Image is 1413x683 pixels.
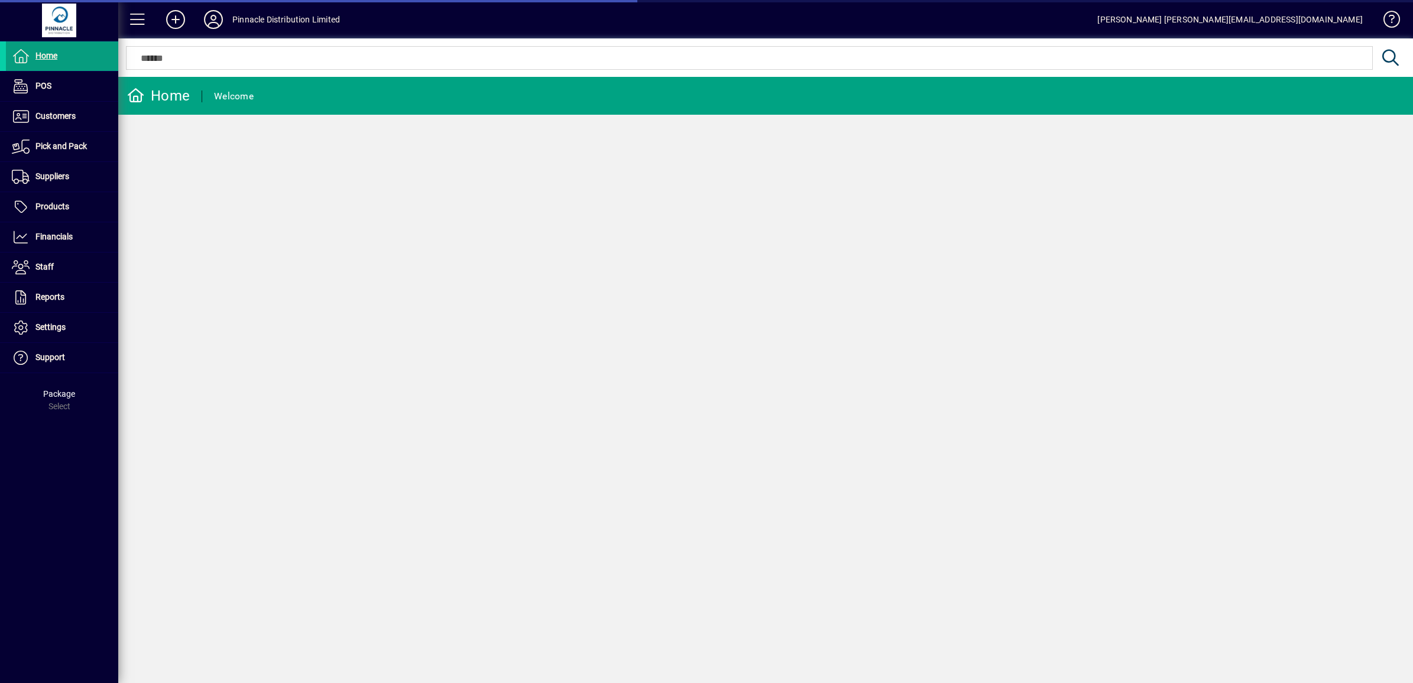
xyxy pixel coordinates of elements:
[1375,2,1398,41] a: Knowledge Base
[127,86,190,105] div: Home
[35,262,54,271] span: Staff
[6,72,118,101] a: POS
[6,283,118,312] a: Reports
[6,222,118,252] a: Financials
[35,171,69,181] span: Suppliers
[6,192,118,222] a: Products
[1097,10,1363,29] div: [PERSON_NAME] [PERSON_NAME][EMAIL_ADDRESS][DOMAIN_NAME]
[35,51,57,60] span: Home
[6,102,118,131] a: Customers
[6,253,118,282] a: Staff
[35,111,76,121] span: Customers
[35,322,66,332] span: Settings
[214,87,254,106] div: Welcome
[35,202,69,211] span: Products
[6,162,118,192] a: Suppliers
[6,132,118,161] a: Pick and Pack
[195,9,232,30] button: Profile
[35,232,73,241] span: Financials
[6,343,118,373] a: Support
[35,352,65,362] span: Support
[232,10,340,29] div: Pinnacle Distribution Limited
[43,389,75,399] span: Package
[157,9,195,30] button: Add
[35,292,64,302] span: Reports
[35,141,87,151] span: Pick and Pack
[35,81,51,90] span: POS
[6,313,118,342] a: Settings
